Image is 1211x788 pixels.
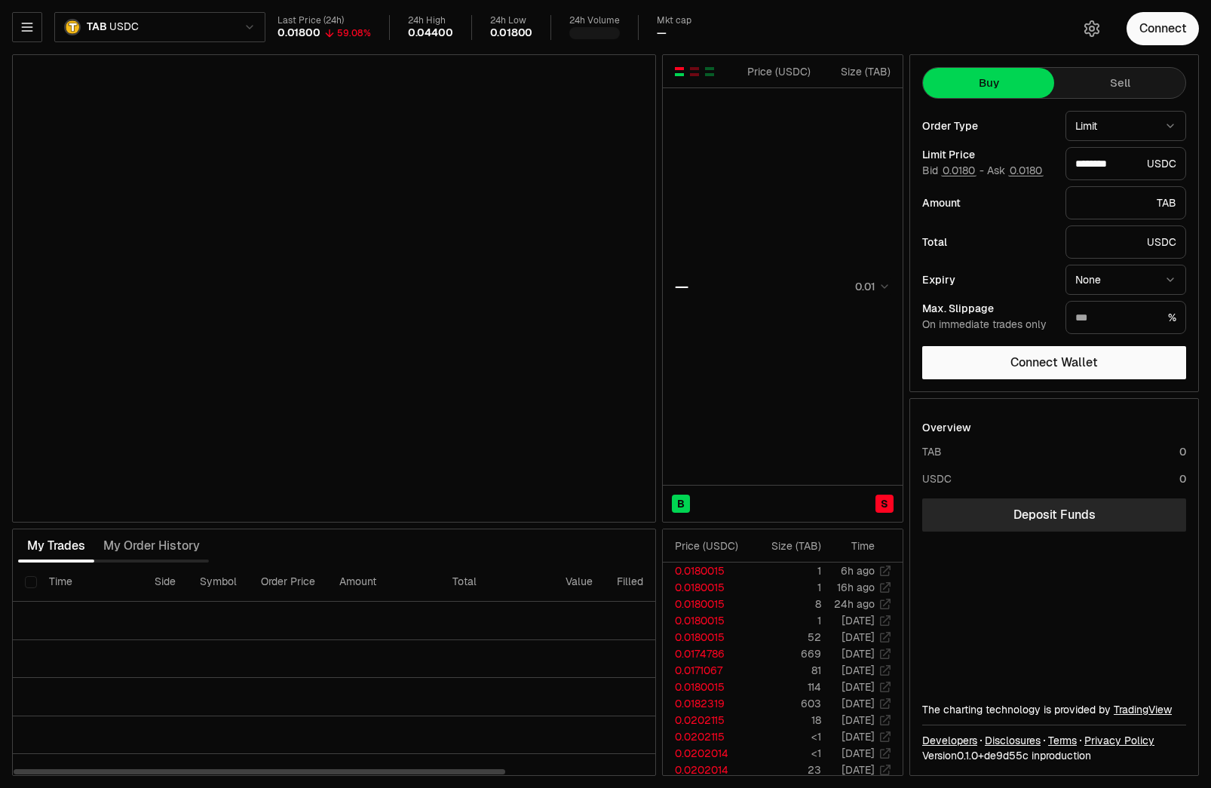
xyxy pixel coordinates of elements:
div: USDC [1065,225,1186,259]
div: 24h Volume [569,15,620,26]
time: [DATE] [842,730,875,744]
button: Show Buy Orders Only [704,66,716,78]
div: Mkt cap [657,15,691,26]
div: 0 [1179,444,1186,459]
a: Developers [922,733,977,748]
button: Show Sell Orders Only [688,66,701,78]
td: 603 [750,695,822,712]
td: 18 [750,712,822,728]
time: [DATE] [842,630,875,644]
time: 6h ago [841,564,875,578]
img: TAB Logo [66,20,79,34]
time: [DATE] [842,680,875,694]
button: Connect Wallet [922,346,1186,379]
div: Size ( TAB ) [823,64,891,79]
div: Version 0.1.0 + in production [922,748,1186,763]
time: [DATE] [842,664,875,677]
a: Terms [1048,733,1077,748]
button: Connect [1127,12,1199,45]
button: Buy [923,68,1054,98]
span: S [881,496,888,511]
button: Limit [1065,111,1186,141]
div: The charting technology is provided by [922,702,1186,717]
div: Max. Slippage [922,303,1053,314]
button: 0.0180 [941,164,976,176]
span: USDC [109,20,138,34]
div: — [657,26,667,40]
div: Price ( USDC ) [675,538,750,553]
td: 0.0202115 [663,712,750,728]
button: None [1065,265,1186,295]
span: Ask [987,164,1044,178]
td: 81 [750,662,822,679]
div: On immediate trades only [922,318,1053,332]
div: — [675,276,688,297]
td: 0.0202014 [663,762,750,778]
th: Total [440,563,553,602]
span: TAB [87,20,106,34]
div: Limit Price [922,149,1053,160]
span: de9d55ce17949e008fb62f719d96d919b3f33879 [984,749,1029,762]
div: Expiry [922,274,1053,285]
div: Overview [922,420,971,435]
td: 114 [750,679,822,695]
time: [DATE] [842,747,875,760]
th: Time [37,563,143,602]
td: 1 [750,563,822,579]
th: Symbol [188,563,249,602]
time: [DATE] [842,697,875,710]
time: [DATE] [842,763,875,777]
div: 0.04400 [408,26,453,40]
button: My Order History [94,531,209,561]
a: Privacy Policy [1084,733,1154,748]
div: Time [834,538,875,553]
td: <1 [750,728,822,745]
td: 8 [750,596,822,612]
div: 0.01800 [490,26,533,40]
th: Amount [327,563,440,602]
div: Total [922,237,1053,247]
a: Disclosures [985,733,1041,748]
div: Order Type [922,121,1053,131]
div: Size ( TAB ) [762,538,821,553]
div: 0.01800 [277,26,320,40]
th: Filled [605,563,658,602]
div: % [1065,301,1186,334]
button: 0.0180 [1008,164,1044,176]
button: Show Buy and Sell Orders [673,66,685,78]
div: Price ( USDC ) [743,64,811,79]
td: 0.0180015 [663,612,750,629]
td: 0.0182319 [663,695,750,712]
a: TradingView [1114,703,1172,716]
td: 0.0174786 [663,645,750,662]
div: 24h High [408,15,453,26]
td: 0.0202014 [663,745,750,762]
th: Value [553,563,605,602]
td: 52 [750,629,822,645]
td: 0.0180015 [663,629,750,645]
td: 1 [750,579,822,596]
div: Last Price (24h) [277,15,371,26]
time: 24h ago [834,597,875,611]
th: Side [143,563,188,602]
td: 0.0180015 [663,563,750,579]
button: My Trades [18,531,94,561]
div: USDC [1065,147,1186,180]
button: 0.01 [851,277,891,296]
td: 0.0180015 [663,579,750,596]
button: Select all [25,576,37,588]
time: 16h ago [837,581,875,594]
td: 0.0180015 [663,596,750,612]
td: 0.0171067 [663,662,750,679]
th: Order Price [249,563,327,602]
time: [DATE] [842,647,875,661]
div: TAB [1065,186,1186,219]
div: TAB [922,444,942,459]
div: 0 [1179,471,1186,486]
span: Bid - [922,164,984,178]
td: <1 [750,745,822,762]
div: 59.08% [337,27,371,39]
button: Sell [1054,68,1185,98]
iframe: Financial Chart [13,55,655,522]
div: USDC [922,471,952,486]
